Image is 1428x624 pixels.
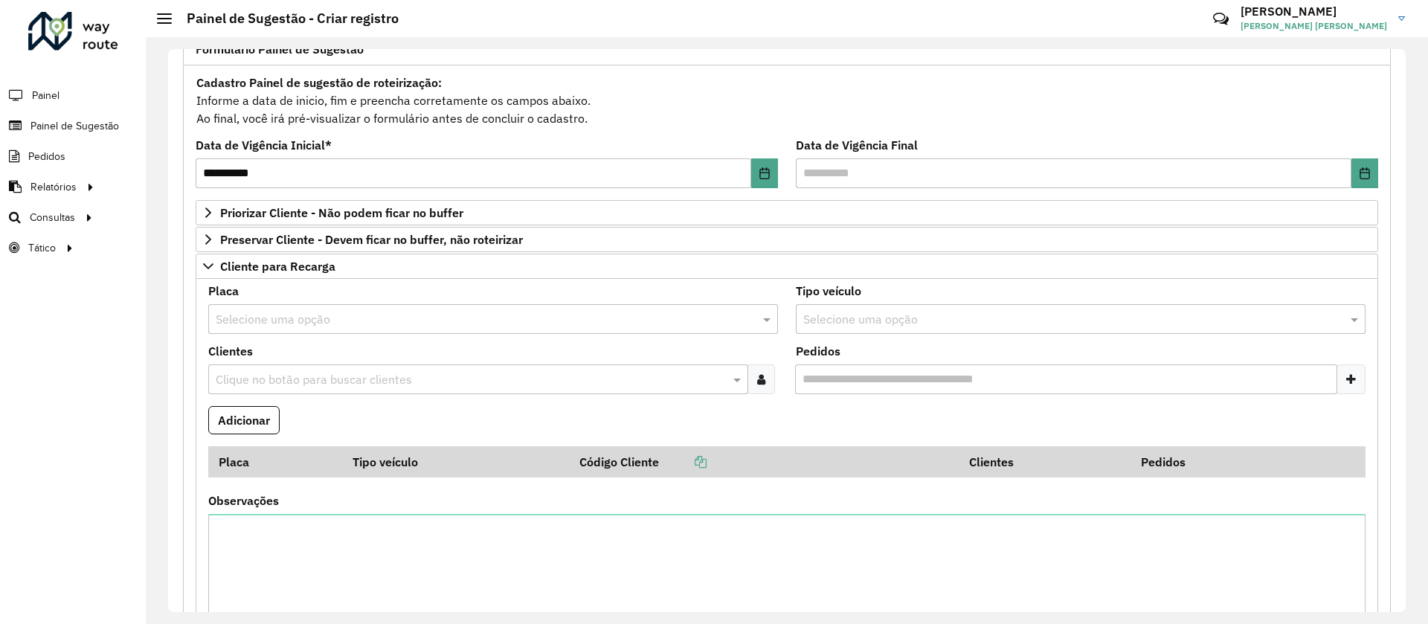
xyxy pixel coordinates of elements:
[796,342,840,360] label: Pedidos
[196,73,1378,128] div: Informe a data de inicio, fim e preencha corretamente os campos abaixo. Ao final, você irá pré-vi...
[30,179,77,195] span: Relatórios
[751,158,778,188] button: Choose Date
[208,406,280,434] button: Adicionar
[220,207,463,219] span: Priorizar Cliente - Não podem ficar no buffer
[208,342,253,360] label: Clientes
[196,200,1378,225] a: Priorizar Cliente - Não podem ficar no buffer
[172,10,399,27] h2: Painel de Sugestão - Criar registro
[208,492,279,509] label: Observações
[196,43,364,55] span: Formulário Painel de Sugestão
[659,454,707,469] a: Copiar
[796,136,918,154] label: Data de Vigência Final
[1241,19,1387,33] span: [PERSON_NAME] [PERSON_NAME]
[30,118,119,134] span: Painel de Sugestão
[28,149,65,164] span: Pedidos
[32,88,59,103] span: Painel
[1241,4,1387,19] h3: [PERSON_NAME]
[196,75,442,90] strong: Cadastro Painel de sugestão de roteirização:
[1205,3,1237,35] a: Contato Rápido
[208,446,343,477] th: Placa
[343,446,570,477] th: Tipo veículo
[28,240,56,256] span: Tático
[569,446,959,477] th: Código Cliente
[1130,446,1302,477] th: Pedidos
[1351,158,1378,188] button: Choose Date
[196,227,1378,252] a: Preservar Cliente - Devem ficar no buffer, não roteirizar
[196,254,1378,279] a: Cliente para Recarga
[796,282,861,300] label: Tipo veículo
[30,210,75,225] span: Consultas
[220,260,335,272] span: Cliente para Recarga
[196,136,332,154] label: Data de Vigência Inicial
[208,282,239,300] label: Placa
[220,234,523,245] span: Preservar Cliente - Devem ficar no buffer, não roteirizar
[959,446,1130,477] th: Clientes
